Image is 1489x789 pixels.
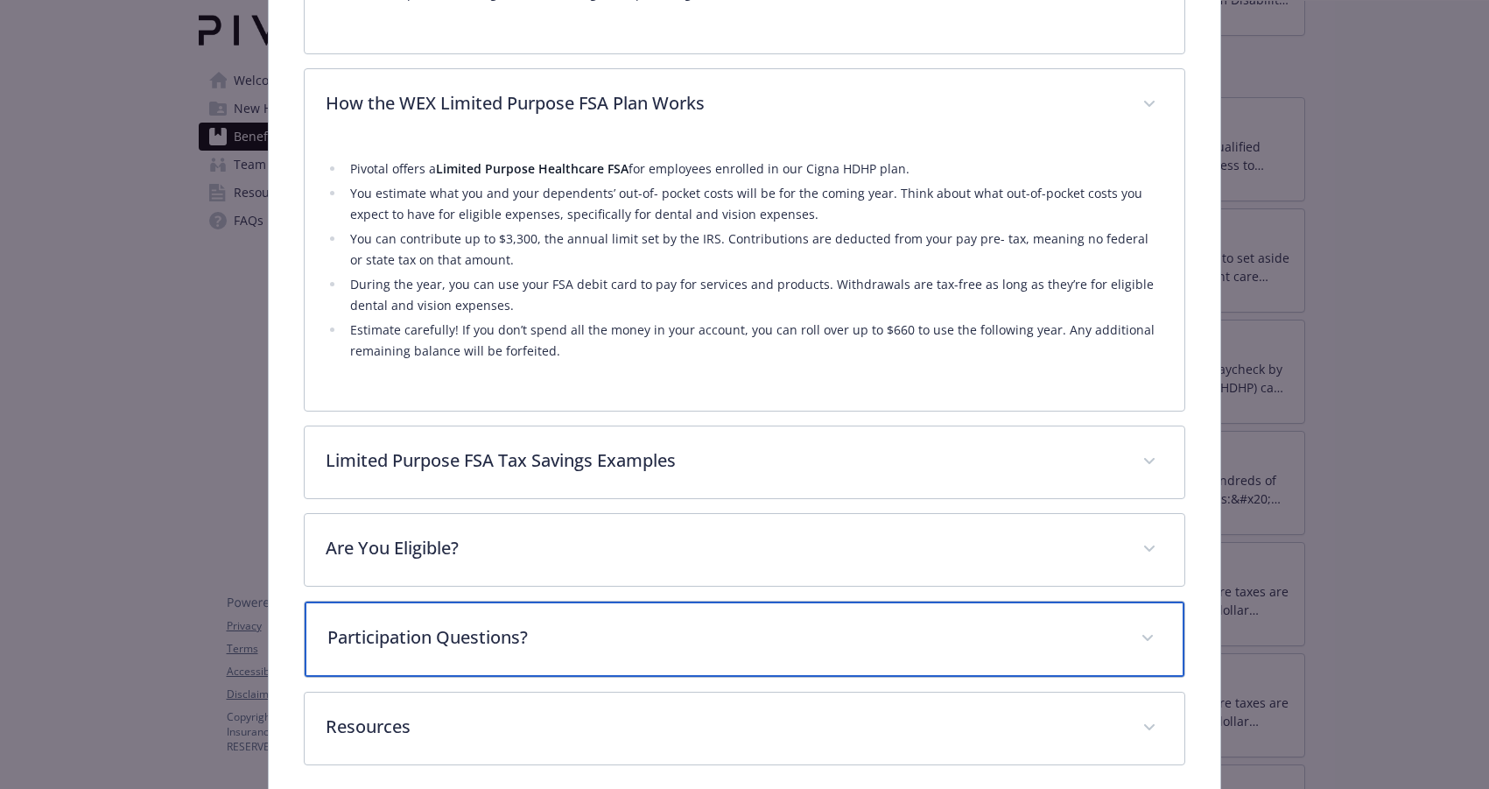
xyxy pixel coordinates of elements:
[436,160,629,177] strong: Limited Purpose Healthcare FSA
[305,514,1184,586] div: Are You Eligible?
[345,274,1163,316] li: During the year, you can use your FSA debit card to pay for services and products. Withdrawals ar...
[326,535,1121,561] p: Are You Eligible?
[305,426,1184,498] div: Limited Purpose FSA Tax Savings Examples
[305,602,1184,677] div: Participation Questions?
[345,320,1163,362] li: Estimate carefully! If you don’t spend all the money in your account, you can roll over up to $66...
[326,90,1121,116] p: How the WEX Limited Purpose FSA Plan Works
[327,624,1120,651] p: Participation Questions?
[345,159,1163,180] li: Pivotal offers a for employees enrolled in our Cigna HDHP plan.
[345,183,1163,225] li: You estimate what you and your dependents’ out-of- pocket costs will be for the coming year. Thin...
[305,693,1184,764] div: Resources
[345,229,1163,271] li: You can contribute up to $3,300, the annual limit set by the IRS. Contributions are deducted from...
[305,69,1184,141] div: How the WEX Limited Purpose FSA Plan Works
[305,141,1184,411] div: How the WEX Limited Purpose FSA Plan Works
[326,714,1121,740] p: Resources
[326,447,1121,474] p: Limited Purpose FSA Tax Savings Examples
